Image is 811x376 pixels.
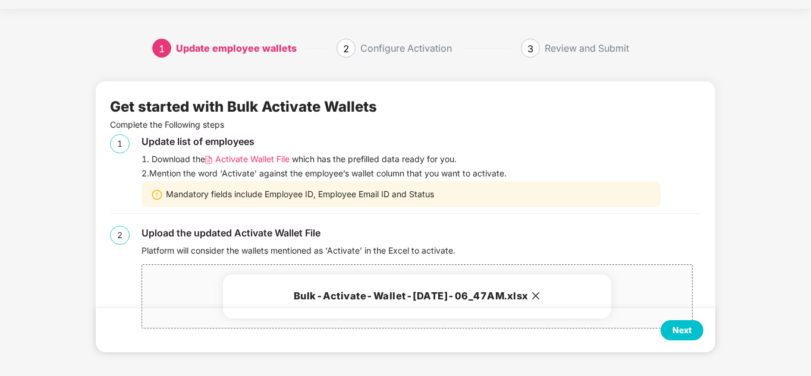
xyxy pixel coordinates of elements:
div: Update employee wallets [176,39,297,58]
span: Bulk-Activate-Wallet-[DATE]-06_47AM.xlsx close [142,265,692,328]
div: Review and Submit [545,39,629,58]
img: svg+xml;base64,PHN2ZyB4bWxucz0iaHR0cDovL3d3dy53My5vcmcvMjAwMC9zdmciIHdpZHRoPSIxMi4wNTMiIGhlaWdodD... [205,156,212,165]
div: Platform will consider the wallets mentioned as ‘Activate’ in the Excel to activate. [142,244,701,257]
div: Next [672,324,691,337]
div: 2 [110,226,130,245]
span: Activate Wallet File [215,153,290,166]
div: Mandatory fields include Employee ID, Employee Email ID and Status [142,181,661,207]
span: close [531,291,540,301]
div: 2. Mention the word ‘Activate’ against the employee’s wallet column that you want to activate. [142,167,701,180]
span: 2 [343,43,349,55]
span: 3 [527,43,533,55]
h3: Bulk-Activate-Wallet-[DATE]-06_47AM.xlsx [237,289,597,304]
div: Get started with Bulk Activate Wallets [110,96,377,118]
p: Complete the Following steps [110,118,701,131]
div: Configure Activation [360,39,452,58]
img: svg+xml;base64,PHN2ZyBpZD0iV2FybmluZ18tXzIweDIwIiBkYXRhLW5hbWU9Ildhcm5pbmcgLSAyMHgyMCIgeG1sbnM9Im... [151,189,163,201]
div: 1 [110,134,130,153]
div: 1. Download the which has the prefilled data ready for you. [142,153,701,166]
div: Update list of employees [142,134,701,149]
div: Upload the updated Activate Wallet File [142,226,701,241]
span: 1 [159,43,165,55]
